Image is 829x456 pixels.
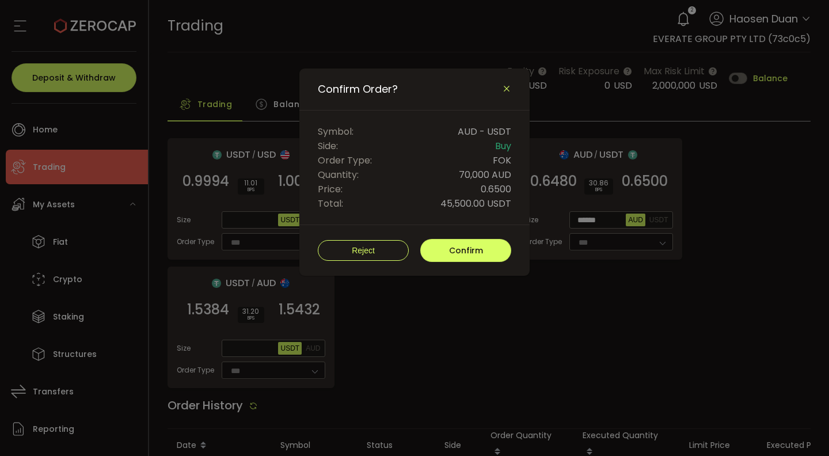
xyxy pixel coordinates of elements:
span: Quantity: [318,168,359,182]
span: 70,000 AUD [459,168,511,182]
span: Confirm [449,245,483,256]
span: Buy [495,139,511,153]
iframe: Chat Widget [692,332,829,456]
span: Order Type: [318,153,372,168]
div: Confirm Order? [299,69,530,276]
span: FOK [493,153,511,168]
span: Price: [318,182,343,196]
span: Total: [318,196,343,211]
span: Symbol: [318,124,353,139]
span: AUD - USDT [458,124,511,139]
button: Confirm [420,239,511,262]
span: 0.6500 [481,182,511,196]
span: 45,500.00 USDT [440,196,511,211]
span: Reject [352,246,375,255]
span: Side: [318,139,338,153]
button: Reject [318,240,409,261]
